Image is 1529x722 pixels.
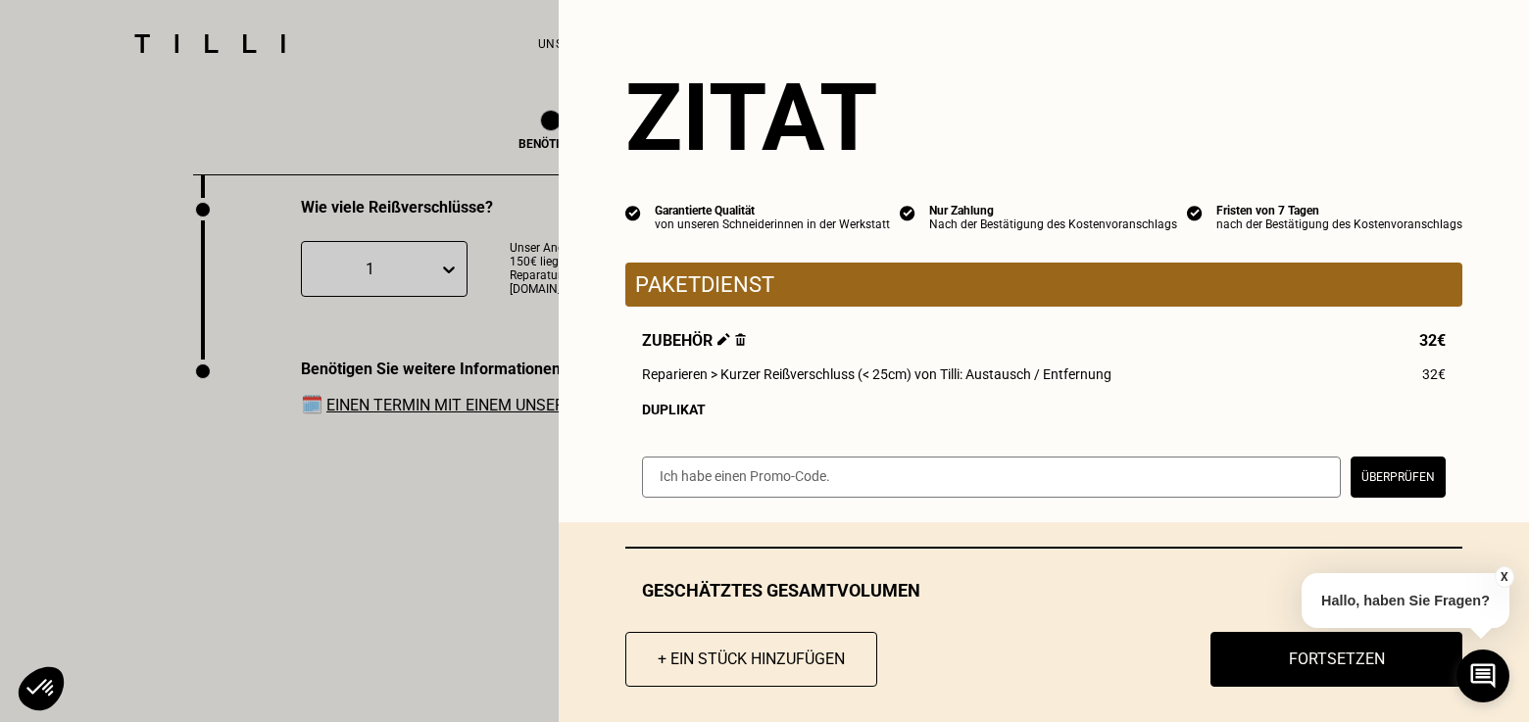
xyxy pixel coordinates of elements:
span: 32€ [1422,366,1446,382]
img: icon list info [900,204,915,221]
span: 32€ [1419,331,1446,350]
div: Geschätztes Gesamtvolumen [625,580,1462,601]
div: Nur Zahlung [929,204,1177,217]
input: Ich habe einen Promo-Code. [642,457,1341,498]
button: Überprüfen [1351,457,1446,498]
span: Zubehör [642,331,746,350]
div: nach der Bestätigung des Kostenvoranschlags [1216,217,1462,231]
div: von unseren Schneiderinnen in der Werkstatt [655,217,890,231]
div: Garantierte Qualität [655,204,890,217]
div: Fristen von 7 Tagen [1216,204,1462,217]
button: + Ein Stück hinzufügen [625,632,877,687]
button: Fortsetzen [1210,632,1462,687]
img: Löschen [735,333,746,346]
p: Paketdienst [635,272,1453,297]
p: Hallo, haben Sie Fragen? [1302,573,1509,628]
div: Nach der Bestätigung des Kostenvoranschlags [929,217,1177,231]
section: Zitat [625,63,1462,172]
div: Duplikat [642,402,1446,417]
span: Reparieren > Kurzer Reißverschluss (< 25cm) von Tilli: Austausch / Entfernung [642,366,1111,382]
button: X [1495,566,1514,588]
img: Bearbeiten [717,333,730,346]
img: icon list info [625,204,641,221]
img: icon list info [1187,204,1203,221]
